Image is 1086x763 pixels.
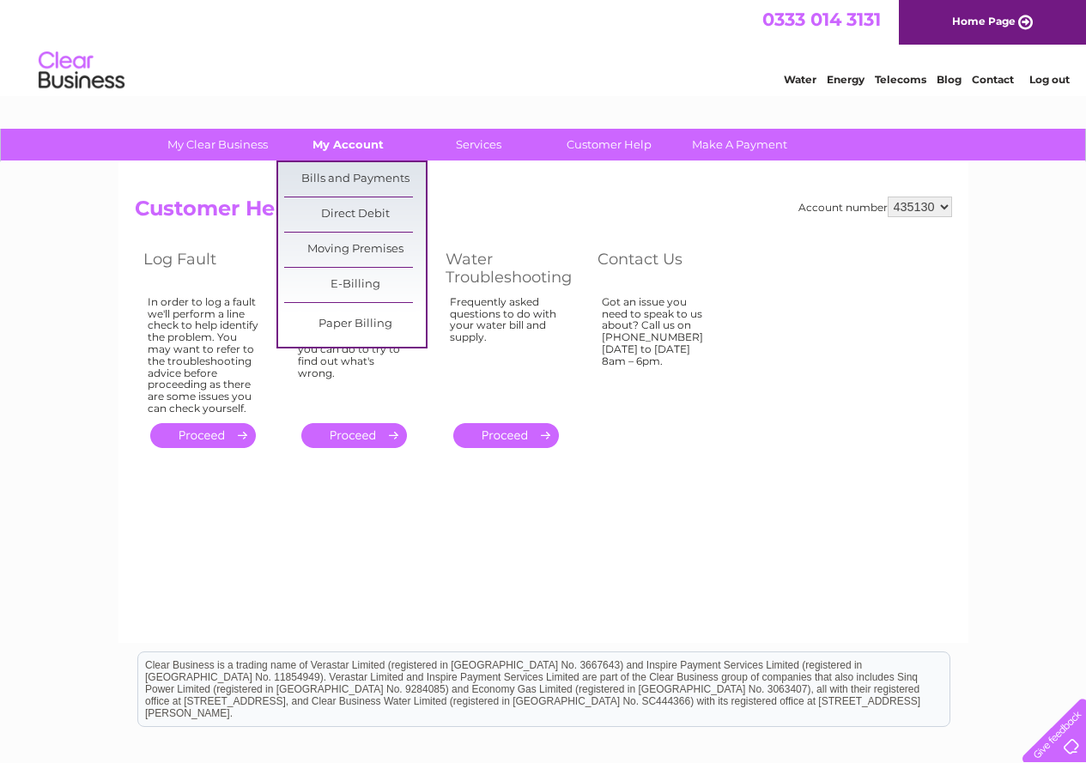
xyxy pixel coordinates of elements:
a: Log out [1029,73,1070,86]
a: My Clear Business [147,129,288,160]
a: E-Billing [284,268,426,302]
div: Frequently asked questions to do with your water bill and supply. [450,296,563,408]
div: If you're having problems with your phone there are some simple checks you can do to try to find ... [298,296,411,408]
a: Telecoms [875,73,926,86]
img: logo.png [38,45,125,97]
a: Make A Payment [669,129,810,160]
a: . [150,423,256,448]
a: Energy [827,73,865,86]
a: Contact [972,73,1014,86]
a: . [453,423,559,448]
a: . [301,423,407,448]
a: Services [408,129,549,160]
th: Log Fault [135,245,285,291]
th: Contact Us [589,245,739,291]
a: Paper Billing [284,307,426,342]
th: Water Troubleshooting [437,245,589,291]
a: Customer Help [538,129,680,160]
a: Direct Debit [284,197,426,232]
a: My Account [277,129,419,160]
div: Account number [798,197,952,217]
a: Moving Premises [284,233,426,267]
a: Bills and Payments [284,162,426,197]
a: Water [784,73,816,86]
div: In order to log a fault we'll perform a line check to help identify the problem. You may want to ... [148,296,259,415]
a: 0333 014 3131 [762,9,881,30]
h2: Customer Help [135,197,952,229]
a: Blog [937,73,962,86]
div: Got an issue you need to speak to us about? Call us on [PHONE_NUMBER] [DATE] to [DATE] 8am – 6pm. [602,296,713,408]
div: Clear Business is a trading name of Verastar Limited (registered in [GEOGRAPHIC_DATA] No. 3667643... [138,9,949,83]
